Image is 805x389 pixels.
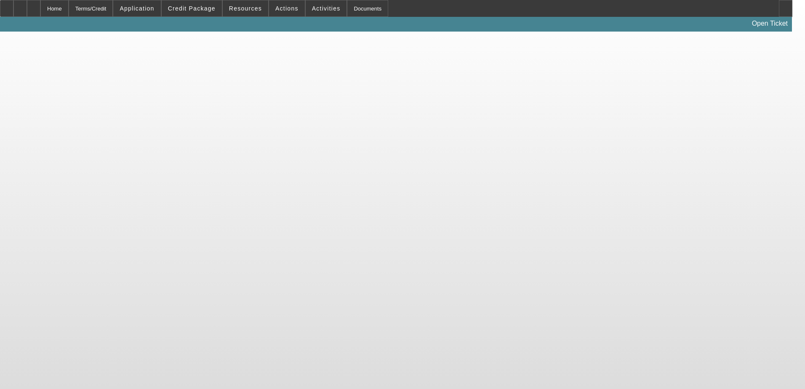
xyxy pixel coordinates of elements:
button: Resources [223,0,268,16]
span: Resources [229,5,262,12]
span: Activities [312,5,341,12]
button: Actions [269,0,305,16]
span: Credit Package [168,5,216,12]
button: Activities [306,0,347,16]
a: Open Ticket [749,16,791,31]
span: Application [120,5,154,12]
button: Credit Package [162,0,222,16]
button: Application [113,0,160,16]
span: Actions [275,5,299,12]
